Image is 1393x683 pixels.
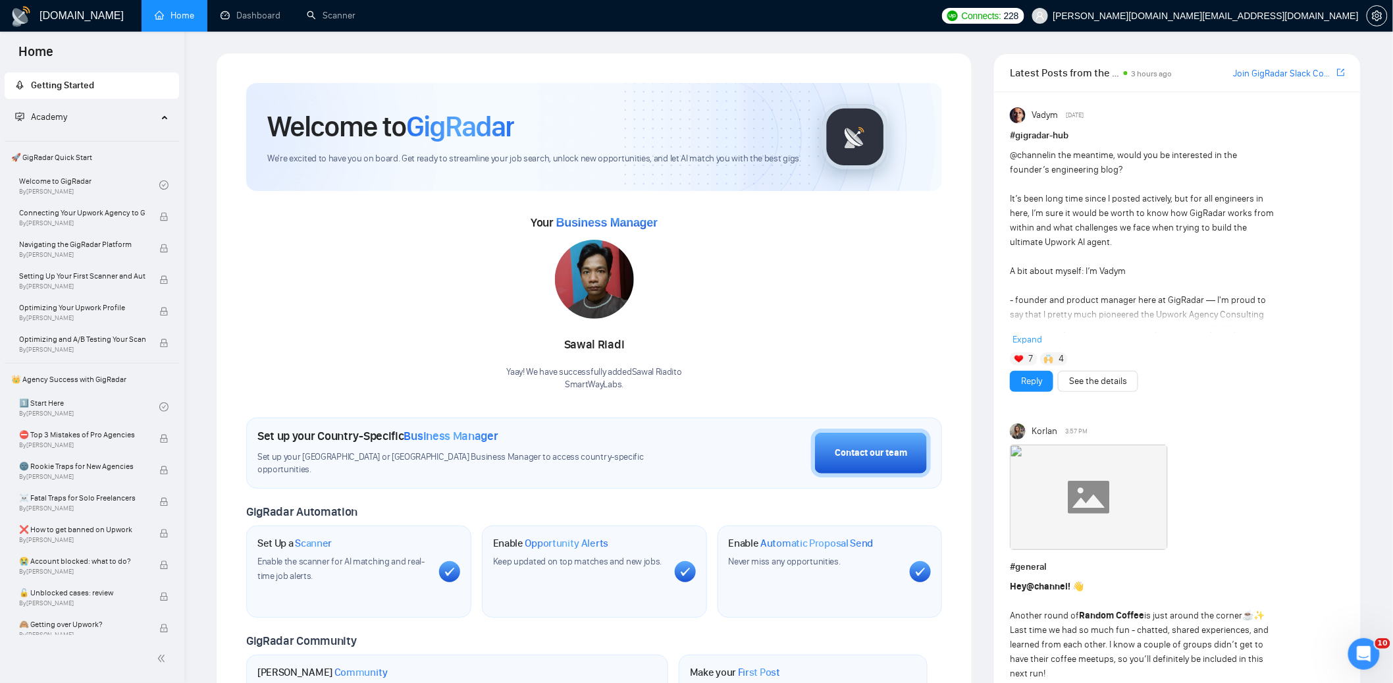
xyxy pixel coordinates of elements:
[159,307,169,316] span: lock
[31,80,94,91] span: Getting Started
[1069,374,1127,389] a: See the details
[11,6,32,27] img: logo
[1004,9,1018,23] span: 228
[1066,109,1084,121] span: [DATE]
[947,11,958,21] img: upwork-logo.png
[257,537,332,550] h1: Set Up a
[1010,107,1026,123] img: Vadym
[19,206,145,219] span: Connecting Your Upwork Agency to GigRadar
[19,618,145,631] span: 🙈 Getting over Upwork?
[1010,581,1070,592] strong: Hey !
[1367,11,1388,21] a: setting
[1026,581,1068,592] span: @channel
[221,10,280,21] a: dashboardDashboard
[1036,11,1045,20] span: user
[690,666,780,679] h1: Make your
[19,491,145,505] span: ☠️ Fatal Traps for Solo Freelancers
[19,171,159,200] a: Welcome to GigRadarBy[PERSON_NAME]
[6,366,178,393] span: 👑 Agency Success with GigRadar
[556,216,658,229] span: Business Manager
[159,339,169,348] span: lock
[19,238,145,251] span: Navigating the GigRadar Platform
[19,314,145,322] span: By [PERSON_NAME]
[1010,65,1120,81] span: Latest Posts from the GigRadar Community
[159,466,169,475] span: lock
[822,104,888,170] img: gigradar-logo.png
[15,80,24,90] span: rocket
[6,144,178,171] span: 🚀 GigRadar Quick Start
[5,72,179,99] li: Getting Started
[1132,69,1172,78] span: 3 hours ago
[159,212,169,221] span: lock
[1021,374,1042,389] a: Reply
[1072,581,1084,592] span: 👋
[159,434,169,443] span: lock
[1066,425,1088,437] span: 3:57 PM
[157,652,170,665] span: double-left
[506,366,682,391] div: Yaay! We have successfully added Sawal Riadi to
[31,111,67,123] span: Academy
[1059,352,1064,366] span: 4
[257,451,662,476] span: Set up your [GEOGRAPHIC_DATA] or [GEOGRAPHIC_DATA] Business Manager to access country-specific op...
[19,251,145,259] span: By [PERSON_NAME]
[729,537,874,550] h1: Enable
[334,666,388,679] span: Community
[531,215,658,230] span: Your
[257,429,498,443] h1: Set up your Country-Specific
[19,555,145,568] span: 😭 Account blocked: what to do?
[738,666,780,679] span: First Post
[835,446,907,460] div: Contact our team
[1010,371,1053,392] button: Reply
[962,9,1001,23] span: Connects:
[19,441,145,449] span: By [PERSON_NAME]
[525,537,609,550] span: Opportunity Alerts
[19,283,145,290] span: By [PERSON_NAME]
[257,666,388,679] h1: [PERSON_NAME]
[1242,610,1253,621] span: ☕
[729,556,841,567] span: Never miss any opportunities.
[1029,352,1034,366] span: 7
[159,592,169,601] span: lock
[19,428,145,441] span: ⛔ Top 3 Mistakes of Pro Agencies
[15,111,67,123] span: Academy
[1012,334,1042,345] span: Expand
[19,586,145,599] span: 🔓 Unblocked cases: review
[493,537,609,550] h1: Enable
[159,275,169,285] span: lock
[8,42,64,70] span: Home
[159,180,169,190] span: check-circle
[159,560,169,570] span: lock
[1367,5,1388,26] button: setting
[19,536,145,544] span: By [PERSON_NAME]
[159,244,169,253] span: lock
[1010,423,1026,439] img: Korlan
[19,269,145,283] span: Setting Up Your First Scanner and Auto-Bidder
[1058,371,1138,392] button: See the details
[506,334,682,356] div: Sawal Riadi
[155,10,194,21] a: homeHome
[506,379,682,391] p: SmartWayLabs .
[267,109,514,144] h1: Welcome to
[159,402,169,412] span: check-circle
[1010,560,1345,574] h1: # general
[159,624,169,633] span: lock
[19,505,145,512] span: By [PERSON_NAME]
[1337,67,1345,79] a: export
[19,473,145,481] span: By [PERSON_NAME]
[246,505,357,519] span: GigRadar Automation
[257,556,425,582] span: Enable the scanner for AI matching and real-time job alerts.
[159,529,169,538] span: lock
[15,112,24,121] span: fund-projection-screen
[19,631,145,639] span: By [PERSON_NAME]
[1032,108,1058,123] span: Vadym
[811,429,931,478] button: Contact our team
[246,634,357,648] span: GigRadar Community
[406,109,514,144] span: GigRadar
[19,393,159,422] a: 1️⃣ Start HereBy[PERSON_NAME]
[555,240,634,319] img: 1699265967047-IMG-20231101-WA0009.jpg
[19,599,145,607] span: By [PERSON_NAME]
[159,497,169,506] span: lock
[1348,638,1380,670] iframe: Intercom live chat
[1010,128,1345,143] h1: # gigradar-hub
[760,537,873,550] span: Automatic Proposal Send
